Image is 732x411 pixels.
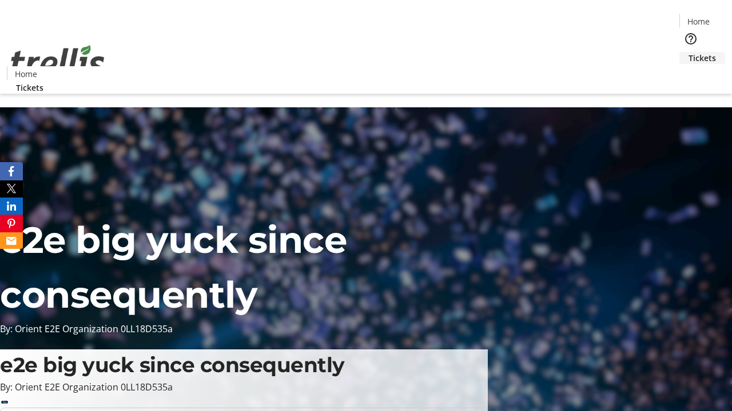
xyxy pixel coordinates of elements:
span: Tickets [689,52,716,64]
button: Cart [679,64,702,87]
a: Home [7,68,44,80]
span: Home [687,15,710,27]
span: Tickets [16,82,43,94]
a: Tickets [7,82,53,94]
span: Home [15,68,37,80]
a: Tickets [679,52,725,64]
a: Home [680,15,717,27]
img: Orient E2E Organization 0LL18D535a's Logo [7,33,109,90]
button: Help [679,27,702,50]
